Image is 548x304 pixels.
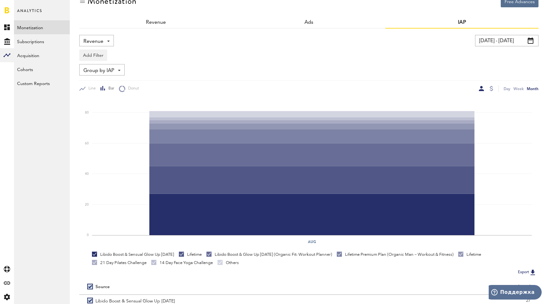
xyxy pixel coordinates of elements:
a: IAP [458,20,466,25]
span: Analytics [17,7,42,20]
a: Custom Reports [14,76,70,90]
span: Group by IAP [83,65,114,76]
a: Ads [304,20,313,25]
text: 60 [85,142,89,145]
text: 20 [85,203,89,206]
div: Libido Boost & Glow Up [DATE] (Organic Fit: Workout Planner) [206,252,332,257]
img: Export [529,268,537,276]
div: Month [527,85,538,92]
div: Source [95,284,110,290]
div: 21 Day Pilates Challenge [92,260,147,266]
a: Subscriptions [14,34,70,48]
div: Lifetime [179,252,202,257]
span: Bar [106,86,114,91]
text: 0 [87,234,89,237]
a: Acquisition [14,48,70,62]
div: Week [513,85,524,92]
span: Line [86,86,96,91]
div: Libido Boost & Sensual Glow Up [DATE] [92,252,174,257]
text: Aug [308,239,316,245]
a: Monetization [14,20,70,34]
text: 80 [85,111,89,114]
iframe: Открывает виджет для поиска дополнительной информации [489,285,542,301]
div: Lifetime Premium Plan (Organic Man－Workout & Fitness) [337,252,453,257]
div: 14 Day Face Yoga Challenge [151,260,213,266]
span: Revenue [83,36,103,47]
span: Donut [125,86,139,91]
a: Cohorts [14,62,70,76]
text: 40 [85,172,89,175]
div: Period total [317,284,531,290]
div: Lifetime [458,252,481,257]
button: Add Filter [79,50,107,61]
div: Day [504,85,510,92]
button: Export [516,268,538,276]
a: Revenue [146,20,166,25]
div: Others [218,260,239,266]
